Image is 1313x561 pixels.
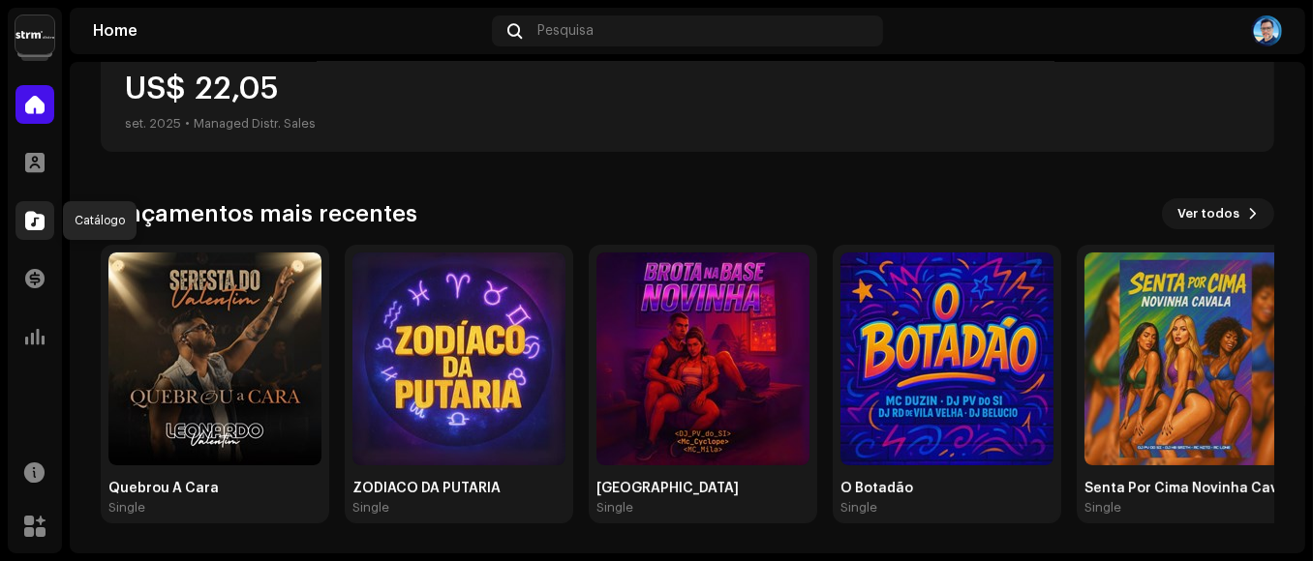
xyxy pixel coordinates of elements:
[596,252,809,465] img: d76f85b0-f08e-46da-9035-382abe6264ba
[185,112,190,135] div: •
[1084,500,1121,516] div: Single
[352,252,565,465] img: 6b9a5854-3951-4870-bdcc-584118d3280c
[596,500,633,516] div: Single
[840,252,1053,465] img: 8ddb97d6-c2e7-4ea9-a303-abaae4d0538d
[194,112,316,135] div: Managed Distr. Sales
[1162,198,1274,229] button: Ver todos
[840,481,1053,496] div: O Botadão
[1251,15,1282,46] img: 618d2e98-0aef-4d69-8e9c-d630546f410b
[108,500,145,516] div: Single
[15,15,54,54] img: 408b884b-546b-4518-8448-1008f9c76b02
[1084,252,1298,465] img: d2245a68-2fea-4e6e-a17e-9ff90afc840b
[1177,194,1239,233] span: Ver todos
[352,481,565,496] div: ZODÍACO DA PUTARIA
[93,23,484,39] div: Home
[537,23,594,39] span: Pesquisa
[1084,481,1298,496] div: Senta Por Cima Novinha Cavala
[101,198,417,229] h3: Lançamentos mais recentes
[108,252,321,465] img: 447bd598-7ae6-4f22-8084-e85b5282fed9
[840,500,877,516] div: Single
[596,481,809,496] div: [GEOGRAPHIC_DATA]
[352,500,389,516] div: Single
[108,481,321,496] div: Quebrou A Cara
[125,112,181,135] div: set. 2025
[101,30,1274,152] re-o-card-value: Último Extrato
